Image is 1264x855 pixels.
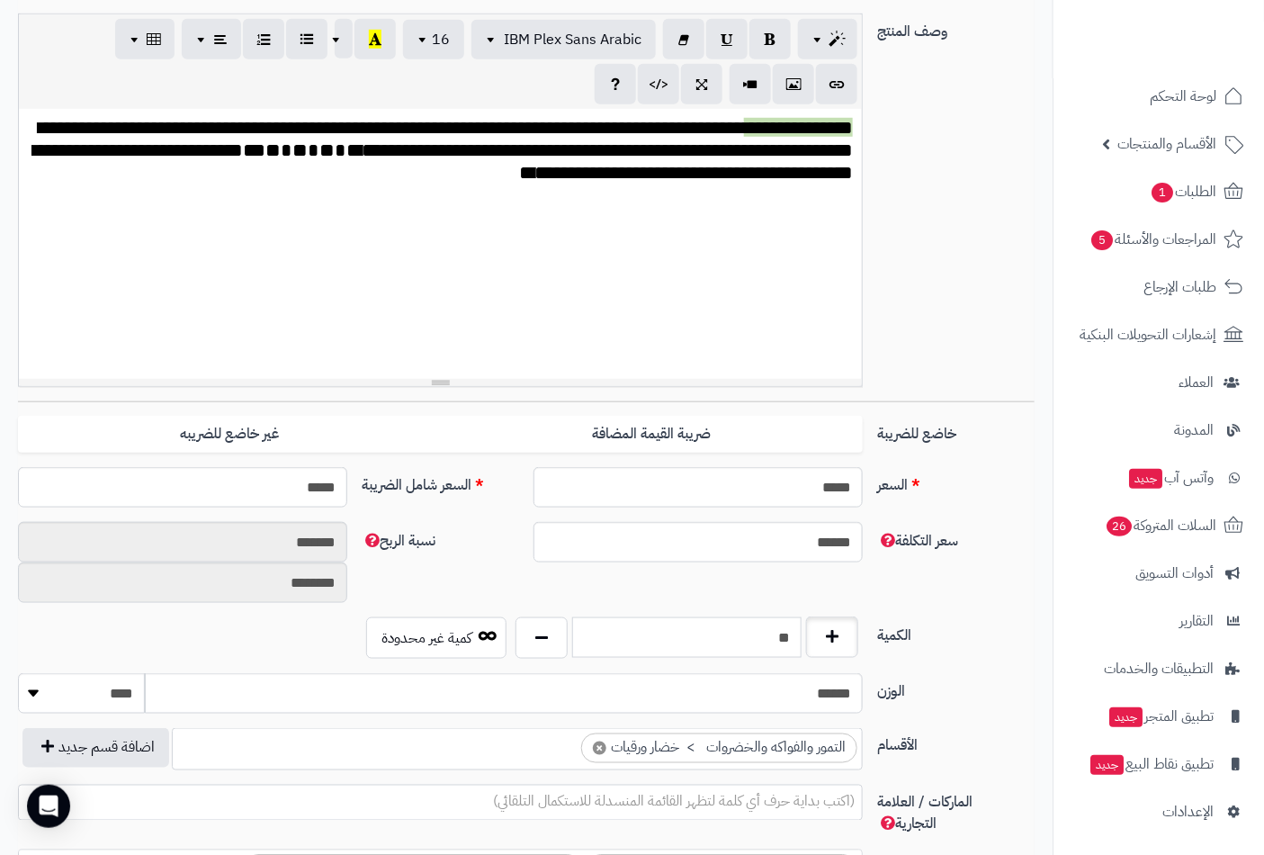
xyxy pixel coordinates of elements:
[1143,274,1216,300] span: طلبات الإرجاع
[1080,322,1216,347] span: إشعارات التحويلات البنكية
[870,467,1042,496] label: السعر
[1064,504,1253,547] a: السلات المتروكة26
[1135,561,1214,586] span: أدوات التسويق
[1151,182,1173,202] span: 1
[504,29,641,50] span: IBM Plex Sans Arabic
[354,467,526,496] label: السعر شامل الضريبة
[471,20,656,59] button: IBM Plex Sans Arabic
[1179,370,1214,395] span: العملاء
[593,742,606,755] span: ×
[1106,516,1133,536] span: 26
[1090,755,1124,775] span: جديد
[1117,131,1216,157] span: الأقسام والمنتجات
[1089,751,1214,777] span: تطبيق نقاط البيع
[1064,170,1253,213] a: الطلبات1
[1064,647,1253,690] a: التطبيقات والخدمات
[1064,742,1253,786] a: تطبيق نقاط البيعجديد
[870,673,1042,702] label: الوزن
[362,530,435,552] span: نسبة الربح
[1127,465,1214,490] span: وآتس آب
[1179,608,1214,634] span: التقارير
[870,13,1042,42] label: وصف المنتج
[18,416,440,453] label: غير خاضع للضريبه
[870,728,1042,757] label: الأقسام
[1162,799,1214,824] span: الإعدادات
[403,20,464,59] button: 16
[1174,418,1214,443] span: المدونة
[1064,599,1253,643] a: التقارير
[1064,552,1253,595] a: أدوات التسويق
[1105,513,1216,538] span: السلات المتروكة
[1064,313,1253,356] a: إشعارات التحويلات البنكية
[1064,409,1253,452] a: المدونة
[22,728,169,768] button: اضافة قسم جديد
[1064,695,1253,738] a: تطبيق المتجرجديد
[1064,361,1253,404] a: العملاء
[1089,227,1216,252] span: المراجعات والأسئلة
[1064,218,1253,261] a: المراجعات والأسئلة5
[1150,179,1216,204] span: الطلبات
[1129,469,1162,489] span: جديد
[1107,704,1214,729] span: تطبيق المتجر
[581,733,857,763] li: التمور والفواكه والخضروات > خضار ورقيات
[441,416,863,453] label: ضريبة القيمة المضافة
[1064,790,1253,833] a: الإعدادات
[1064,456,1253,499] a: وآتس آبجديد
[877,530,958,552] span: سعر التكلفة
[1090,229,1113,250] span: 5
[493,791,855,813] span: (اكتب بداية حرف أي كلمة لتظهر القائمة المنسدلة للاستكمال التلقائي)
[1142,32,1247,70] img: logo-2.png
[1109,707,1143,727] span: جديد
[1064,75,1253,118] a: لوحة التحكم
[1104,656,1214,681] span: التطبيقات والخدمات
[27,785,70,828] div: Open Intercom Messenger
[1150,84,1216,109] span: لوحة التحكم
[432,29,450,50] span: 16
[877,792,973,835] span: الماركات / العلامة التجارية
[1064,265,1253,309] a: طلبات الإرجاع
[870,617,1042,646] label: الكمية
[870,416,1042,445] label: خاضع للضريبة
